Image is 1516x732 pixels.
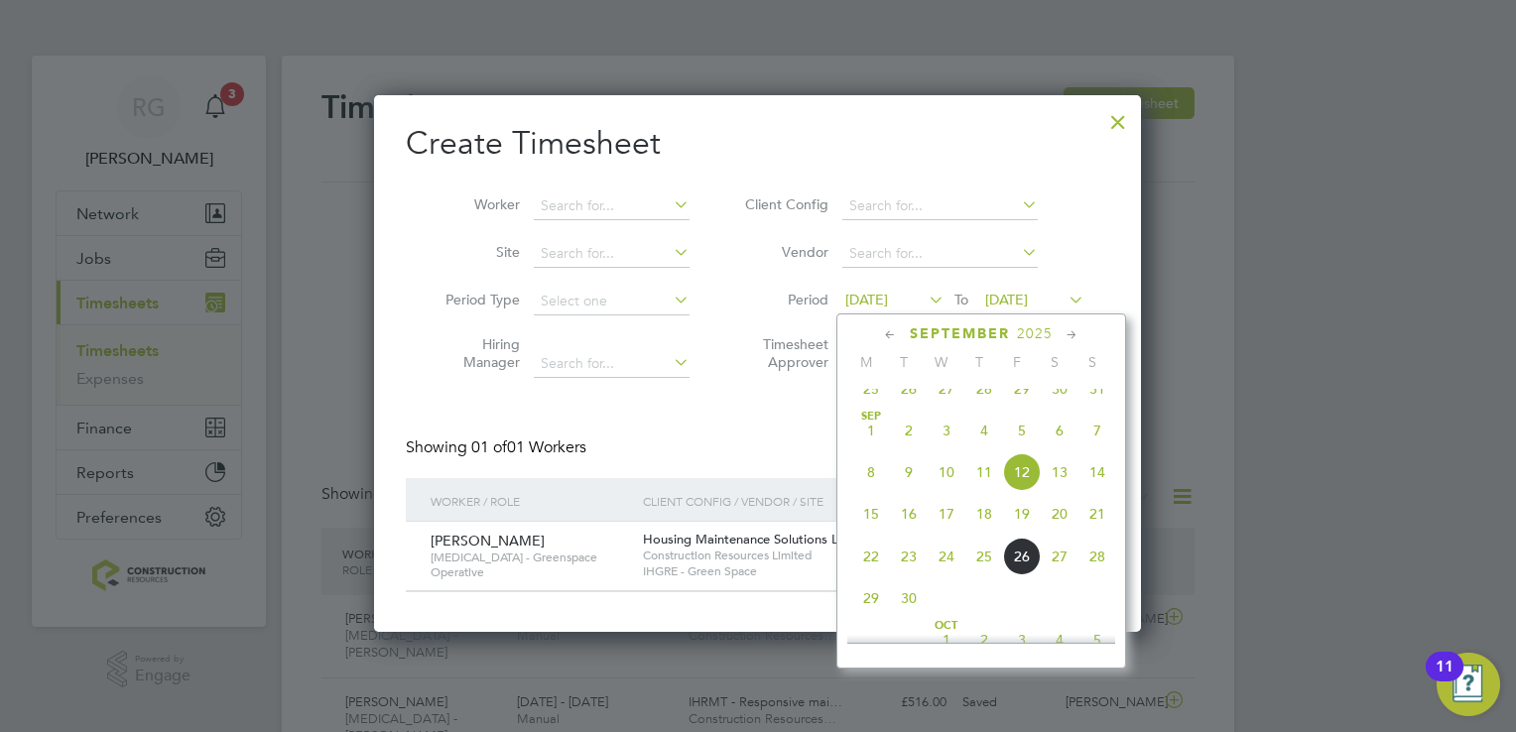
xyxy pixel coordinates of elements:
input: Search for... [842,192,1038,220]
span: IHGRE - Green Space [643,563,951,579]
span: 23 [890,538,928,575]
span: 27 [928,370,965,408]
span: September [910,325,1010,342]
span: 21 [1078,495,1116,533]
span: [PERSON_NAME] [431,532,545,549]
span: 2025 [1017,325,1053,342]
div: Showing [406,437,590,458]
span: 24 [928,538,965,575]
span: 01 Workers [471,437,586,457]
span: M [847,353,885,371]
span: 31 [1078,370,1116,408]
span: 28 [965,370,1003,408]
span: To [948,287,974,312]
label: Period [739,291,828,308]
span: 18 [965,495,1003,533]
span: T [960,353,998,371]
span: 2 [965,621,1003,659]
span: 11 [965,453,1003,491]
span: 1 [928,621,965,659]
span: 2 [890,412,928,449]
span: 8 [852,453,890,491]
span: 12 [1003,453,1041,491]
span: 17 [928,495,965,533]
span: Housing Maintenance Solutions Ltd [643,531,851,548]
span: [MEDICAL_DATA] - Greenspace Operative [431,549,628,580]
span: 29 [1003,370,1041,408]
label: Worker [431,195,520,213]
button: Open Resource Center, 11 new notifications [1437,653,1500,716]
span: 26 [1003,538,1041,575]
span: 13 [1041,453,1078,491]
span: [DATE] [845,291,888,308]
span: 30 [1041,370,1078,408]
span: 1 [852,412,890,449]
label: Vendor [739,243,828,261]
span: S [1036,353,1074,371]
span: 3 [928,412,965,449]
span: 6 [1041,412,1078,449]
h2: Create Timesheet [406,123,1109,165]
span: 7 [1078,412,1116,449]
label: Site [431,243,520,261]
span: 25 [852,370,890,408]
span: [DATE] [985,291,1028,308]
span: Construction Resources Limited [643,548,951,563]
span: 27 [1041,538,1078,575]
span: Sep [852,412,890,422]
input: Select one [534,288,690,315]
span: 19 [1003,495,1041,533]
span: 20 [1041,495,1078,533]
span: Oct [928,621,965,631]
span: 25 [965,538,1003,575]
span: 4 [965,412,1003,449]
span: 30 [890,579,928,617]
div: Client Config / Vendor / Site [638,478,956,524]
span: 4 [1041,621,1078,659]
input: Search for... [534,240,690,268]
span: F [998,353,1036,371]
span: 9 [890,453,928,491]
span: 5 [1078,621,1116,659]
input: Search for... [534,350,690,378]
label: Period Type [431,291,520,308]
span: 3 [1003,621,1041,659]
div: 11 [1436,667,1453,692]
label: Hiring Manager [431,335,520,371]
span: T [885,353,923,371]
span: 28 [1078,538,1116,575]
span: W [923,353,960,371]
span: 01 of [471,437,507,457]
span: 5 [1003,412,1041,449]
label: Timesheet Approver [739,335,828,371]
span: 10 [928,453,965,491]
span: 14 [1078,453,1116,491]
span: 22 [852,538,890,575]
div: Worker / Role [426,478,638,524]
span: S [1074,353,1111,371]
span: 16 [890,495,928,533]
span: 29 [852,579,890,617]
span: 15 [852,495,890,533]
span: 26 [890,370,928,408]
label: Client Config [739,195,828,213]
input: Search for... [534,192,690,220]
input: Search for... [842,240,1038,268]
